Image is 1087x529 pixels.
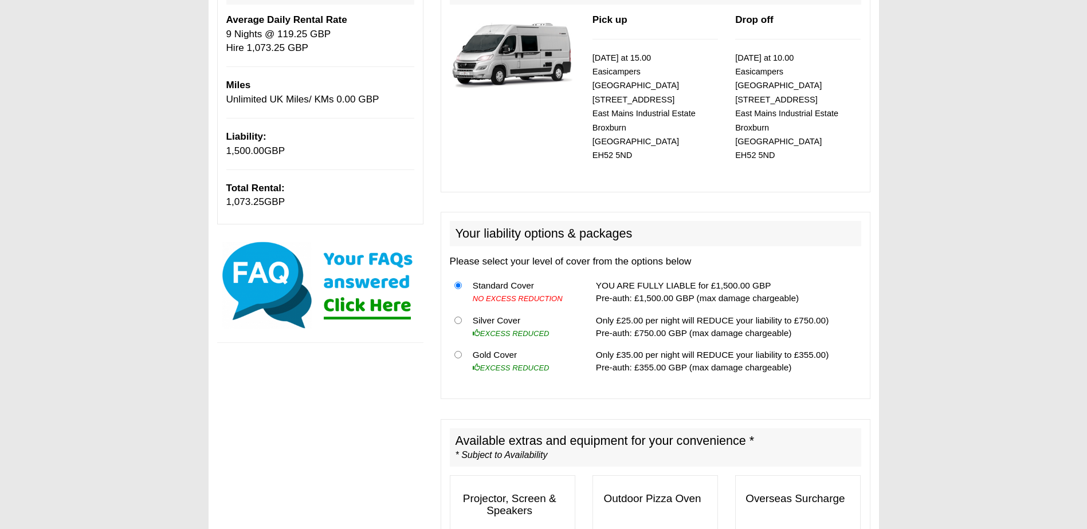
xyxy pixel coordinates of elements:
[226,130,414,158] p: GBP
[226,78,414,106] p: Unlimited UK Miles/ KMs 0.00 GBP
[450,255,861,269] p: Please select your level of cover from the options below
[226,131,266,142] b: Liability:
[226,183,285,194] b: Total Rental:
[217,239,423,331] img: Click here for our most common FAQs
[450,487,575,523] h3: Projector, Screen & Speakers
[450,13,575,94] img: 337.jpg
[473,329,550,338] i: EXCESS REDUCED
[593,487,717,511] h3: Outdoor Pizza Oven
[473,364,550,372] i: EXCESS REDUCED
[591,344,861,378] td: Only £35.00 per night will REDUCE your liability to £355.00) Pre-auth: £355.00 GBP (max damage ch...
[591,275,861,310] td: YOU ARE FULLY LIABLE for £1,500.00 GBP Pre-auth: £1,500.00 GBP (max damage chargeable)
[456,450,548,460] i: * Subject to Availability
[473,294,563,303] i: NO EXCESS REDUCTION
[226,181,414,210] p: GBP
[450,428,861,467] h2: Available extras and equipment for your convenience *
[468,309,578,344] td: Silver Cover
[226,196,265,207] span: 1,073.25
[226,14,347,25] b: Average Daily Rental Rate
[226,145,265,156] span: 1,500.00
[591,309,861,344] td: Only £25.00 per night will REDUCE your liability to £750.00) Pre-auth: £750.00 GBP (max damage ch...
[226,80,251,90] b: Miles
[592,53,696,160] small: [DATE] at 15.00 Easicampers [GEOGRAPHIC_DATA] [STREET_ADDRESS] East Mains Industrial Estate Broxb...
[592,14,627,25] b: Pick up
[468,275,578,310] td: Standard Cover
[736,487,860,511] h3: Overseas Surcharge
[450,221,861,246] h2: Your liability options & packages
[735,14,773,25] b: Drop off
[735,53,838,160] small: [DATE] at 10.00 Easicampers [GEOGRAPHIC_DATA] [STREET_ADDRESS] East Mains Industrial Estate Broxb...
[226,13,414,55] p: 9 Nights @ 119.25 GBP Hire 1,073.25 GBP
[468,344,578,378] td: Gold Cover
